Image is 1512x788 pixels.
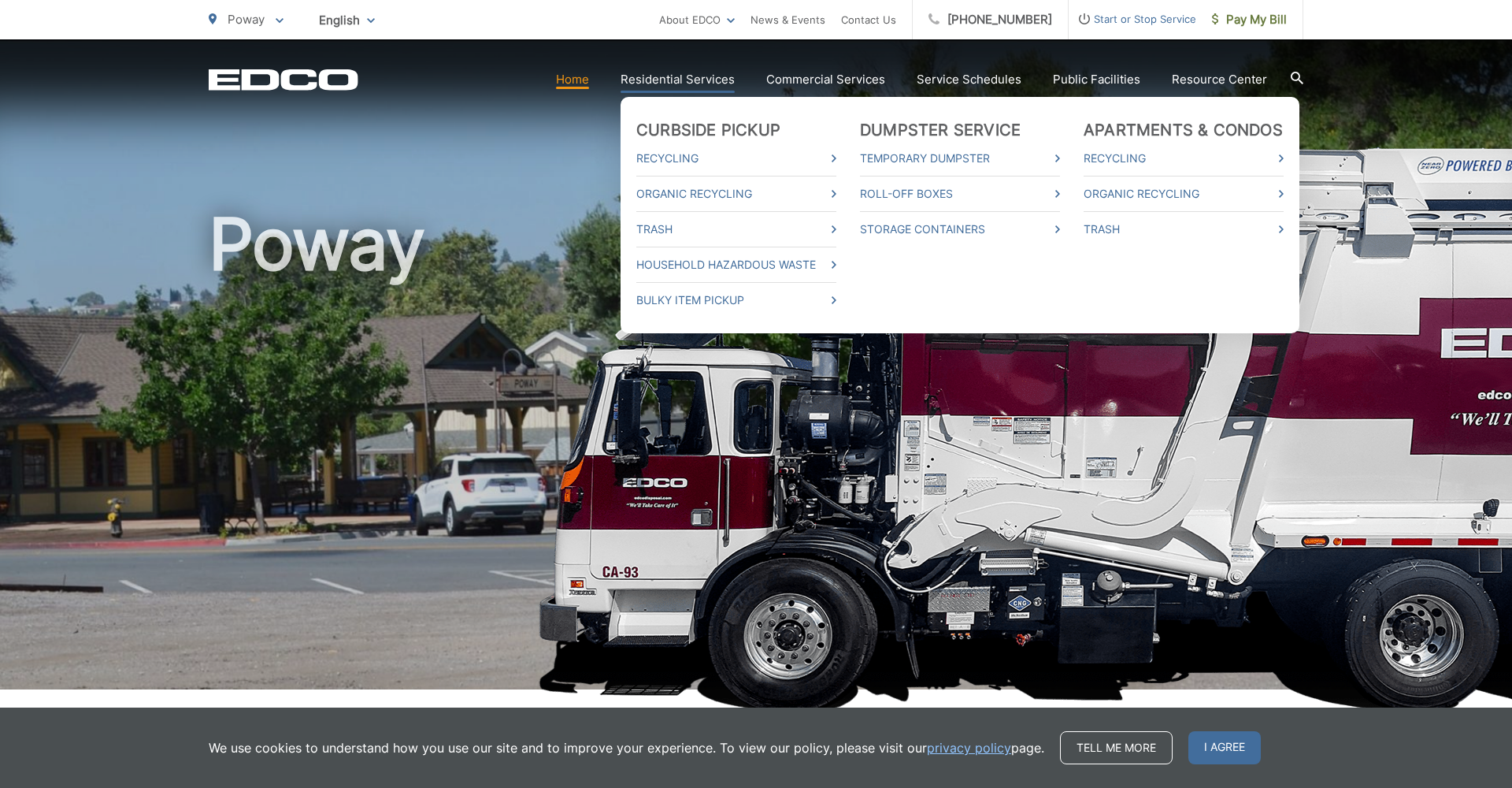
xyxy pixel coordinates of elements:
span: Poway [228,12,265,27]
a: Temporary Dumpster [860,149,1060,168]
a: Apartments & Condos [1084,121,1283,139]
a: Home [556,70,589,89]
span: I agree [1188,731,1261,764]
a: Roll-Off Boxes [860,184,1060,203]
a: Contact Us [841,10,896,29]
a: EDCD logo. Return to the homepage. [209,69,358,91]
a: Service Schedules [917,70,1021,89]
a: Bulky Item Pickup [636,291,836,310]
a: Dumpster Service [860,121,1021,139]
a: Trash [636,220,836,239]
a: Household Hazardous Waste [636,255,836,274]
a: privacy policy [927,738,1011,757]
h1: Poway [209,205,1303,704]
a: Trash [1084,220,1284,239]
a: Tell me more [1060,731,1173,764]
a: News & Events [750,10,825,29]
a: Organic Recycling [1084,184,1284,203]
a: Curbside Pickup [636,121,780,139]
a: Recycling [1084,149,1284,168]
a: Public Facilities [1053,70,1140,89]
span: Pay My Bill [1212,10,1287,29]
a: Storage Containers [860,220,1060,239]
a: Residential Services [621,70,735,89]
a: Resource Center [1172,70,1267,89]
a: Organic Recycling [636,184,836,203]
a: Commercial Services [766,70,885,89]
a: Recycling [636,149,836,168]
a: About EDCO [659,10,735,29]
p: We use cookies to understand how you use our site and to improve your experience. To view our pol... [209,738,1044,757]
span: English [307,6,387,34]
